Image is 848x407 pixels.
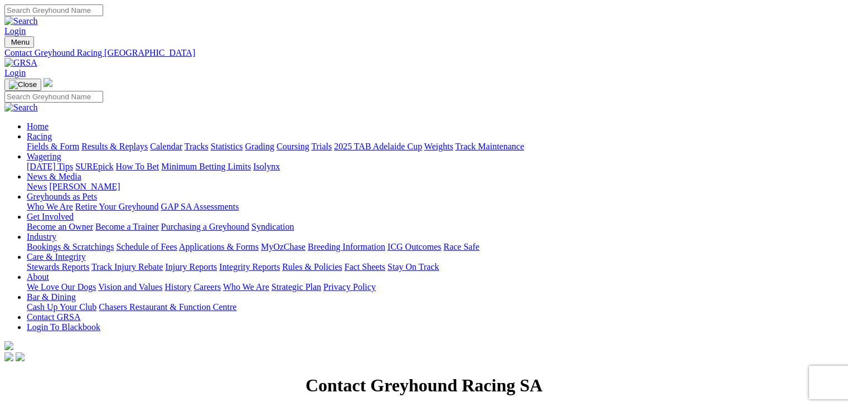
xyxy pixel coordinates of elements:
[308,242,385,251] a: Breeding Information
[27,212,74,221] a: Get Involved
[443,242,479,251] a: Race Safe
[11,38,30,46] span: Menu
[282,262,342,272] a: Rules & Policies
[4,4,103,16] input: Search
[81,142,148,151] a: Results & Replays
[27,302,96,312] a: Cash Up Your Club
[27,132,52,141] a: Racing
[43,78,52,87] img: logo-grsa-white.png
[211,142,243,151] a: Statistics
[27,242,114,251] a: Bookings & Scratchings
[99,302,236,312] a: Chasers Restaurant & Function Centre
[27,262,89,272] a: Stewards Reports
[4,79,41,91] button: Toggle navigation
[164,282,191,292] a: History
[4,26,26,36] a: Login
[27,262,844,272] div: Care & Integrity
[27,242,844,252] div: Industry
[27,312,80,322] a: Contact GRSA
[95,222,159,231] a: Become a Trainer
[98,282,162,292] a: Vision and Values
[27,162,844,172] div: Wagering
[27,232,56,241] a: Industry
[4,16,38,26] img: Search
[4,58,37,68] img: GRSA
[116,242,177,251] a: Schedule of Fees
[27,162,73,171] a: [DATE] Tips
[75,202,159,211] a: Retire Your Greyhound
[116,162,159,171] a: How To Bet
[4,68,26,77] a: Login
[27,152,61,161] a: Wagering
[161,222,249,231] a: Purchasing a Greyhound
[27,182,844,192] div: News & Media
[4,375,844,396] h1: Contact Greyhound Racing SA
[27,282,844,292] div: About
[91,262,163,272] a: Track Injury Rebate
[387,242,441,251] a: ICG Outcomes
[251,222,294,231] a: Syndication
[161,202,239,211] a: GAP SA Assessments
[4,91,103,103] input: Search
[27,172,81,181] a: News & Media
[27,182,47,191] a: News
[27,222,844,232] div: Get Involved
[245,142,274,151] a: Grading
[49,182,120,191] a: [PERSON_NAME]
[387,262,439,272] a: Stay On Track
[4,48,844,58] a: Contact Greyhound Racing [GEOGRAPHIC_DATA]
[223,282,269,292] a: Who We Are
[27,192,97,201] a: Greyhounds as Pets
[161,162,251,171] a: Minimum Betting Limits
[345,262,385,272] a: Fact Sheets
[27,272,49,282] a: About
[456,142,524,151] a: Track Maintenance
[272,282,321,292] a: Strategic Plan
[4,352,13,361] img: facebook.svg
[277,142,309,151] a: Coursing
[4,341,13,350] img: logo-grsa-white.png
[27,202,844,212] div: Greyhounds as Pets
[27,292,76,302] a: Bar & Dining
[27,142,79,151] a: Fields & Form
[4,103,38,113] img: Search
[179,242,259,251] a: Applications & Forms
[16,352,25,361] img: twitter.svg
[185,142,209,151] a: Tracks
[193,282,221,292] a: Careers
[219,262,280,272] a: Integrity Reports
[4,36,34,48] button: Toggle navigation
[253,162,280,171] a: Isolynx
[27,202,73,211] a: Who We Are
[424,142,453,151] a: Weights
[27,282,96,292] a: We Love Our Dogs
[323,282,376,292] a: Privacy Policy
[27,222,93,231] a: Become an Owner
[75,162,113,171] a: SUREpick
[261,242,306,251] a: MyOzChase
[311,142,332,151] a: Trials
[9,80,37,89] img: Close
[27,252,86,261] a: Care & Integrity
[334,142,422,151] a: 2025 TAB Adelaide Cup
[27,302,844,312] div: Bar & Dining
[150,142,182,151] a: Calendar
[27,322,100,332] a: Login To Blackbook
[27,142,844,152] div: Racing
[165,262,217,272] a: Injury Reports
[27,122,49,131] a: Home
